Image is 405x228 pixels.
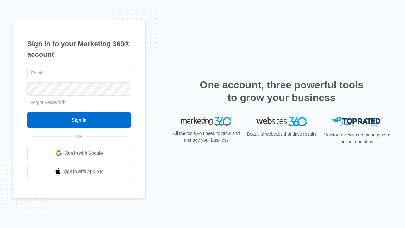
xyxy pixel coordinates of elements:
[171,130,242,143] p: All the tools you need to grow and manage your business
[321,132,392,145] p: Monitor reviews and manage your online reputation
[27,164,131,179] a: Sign in with Apple Id
[63,168,104,175] span: Sign in with Apple Id
[30,100,66,105] a: Forgot Password?
[27,112,131,128] input: Sign In
[64,150,103,156] span: Sign in with Google
[181,117,232,126] img: Marketing 360
[27,39,131,60] h1: Sign in to your Marketing 360® account
[72,133,87,140] span: OR
[256,117,307,126] img: Websites 360
[198,79,365,104] h2: One account, three powerful tools to grow your business
[27,66,131,79] input: Email
[246,131,317,137] p: Beautiful websites that drive results
[332,117,382,128] img: Top Rated Local
[27,146,131,161] a: Sign in with Google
